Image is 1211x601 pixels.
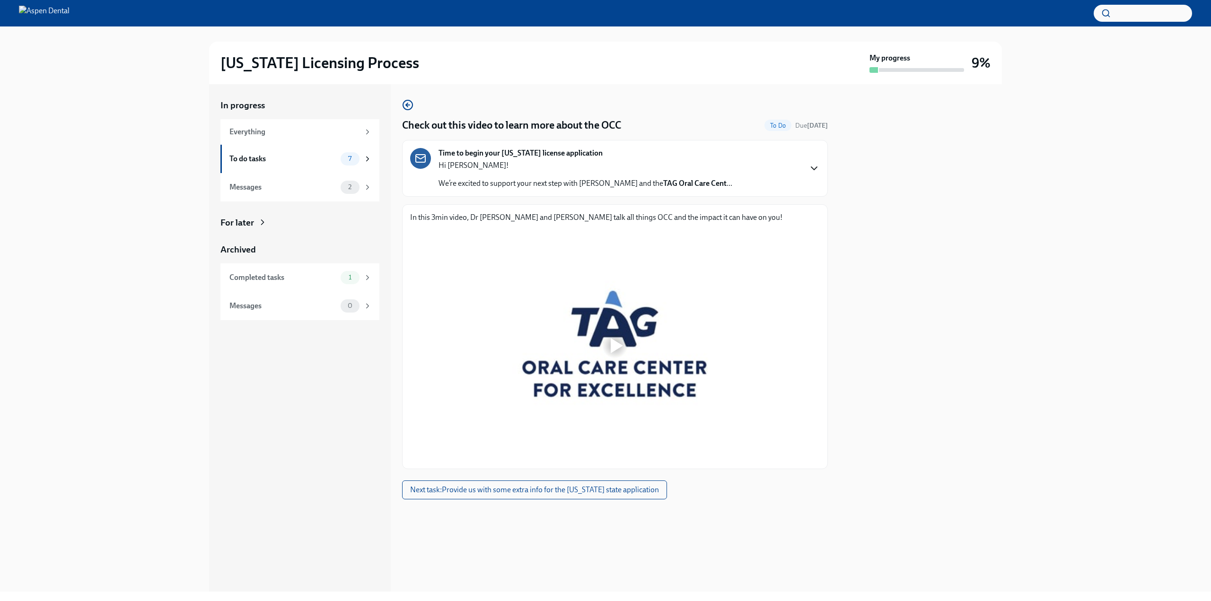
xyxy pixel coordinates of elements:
[410,212,820,223] p: In this 3min video, Dr [PERSON_NAME] and [PERSON_NAME] talk all things OCC and the impact it can ...
[220,263,379,292] a: Completed tasks1
[229,272,337,283] div: Completed tasks
[807,122,828,130] strong: [DATE]
[220,217,379,229] a: For later
[439,160,732,171] p: Hi [PERSON_NAME]!
[220,244,379,256] a: Archived
[220,99,379,112] a: In progress
[220,173,379,201] a: Messages2
[229,182,337,192] div: Messages
[220,119,379,145] a: Everything
[220,292,379,320] a: Messages0
[220,145,379,173] a: To do tasks7
[402,118,621,132] h4: Check out this video to learn more about the OCC
[342,183,357,191] span: 2
[972,54,991,71] h3: 9%
[439,178,732,189] p: We’re excited to support your next step with [PERSON_NAME] and the ...
[229,154,337,164] div: To do tasks
[342,155,357,162] span: 7
[764,122,791,129] span: To Do
[795,121,828,130] span: October 5th, 2025 13:00
[402,480,667,499] button: Next task:Provide us with some extra info for the [US_STATE] state application
[220,217,254,229] div: For later
[229,301,337,311] div: Messages
[869,53,910,63] strong: My progress
[410,485,659,495] span: Next task : Provide us with some extra info for the [US_STATE] state application
[220,53,419,72] h2: [US_STATE] Licensing Process
[342,302,358,309] span: 0
[439,148,603,158] strong: Time to begin your [US_STATE] license application
[795,122,828,130] span: Due
[663,179,727,188] strong: TAG Oral Care Cent
[343,274,357,281] span: 1
[229,127,360,137] div: Everything
[19,6,70,21] img: Aspen Dental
